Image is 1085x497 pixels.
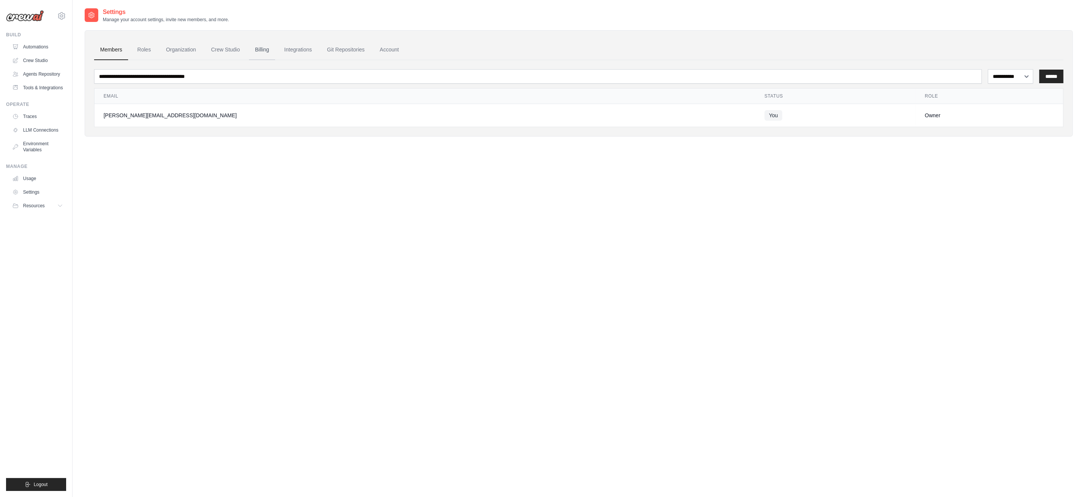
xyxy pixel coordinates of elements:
[249,40,275,60] a: Billing
[9,124,66,136] a: LLM Connections
[160,40,202,60] a: Organization
[755,89,916,104] th: Status
[131,40,157,60] a: Roles
[103,17,229,23] p: Manage your account settings, invite new members, and more.
[9,110,66,123] a: Traces
[9,41,66,53] a: Automations
[765,110,783,121] span: You
[34,481,48,488] span: Logout
[23,203,45,209] span: Resources
[6,101,66,107] div: Operate
[9,68,66,80] a: Agents Repository
[6,163,66,169] div: Manage
[94,89,755,104] th: Email
[103,8,229,17] h2: Settings
[104,112,746,119] div: [PERSON_NAME][EMAIL_ADDRESS][DOMAIN_NAME]
[925,112,1054,119] div: Owner
[321,40,371,60] a: Git Repositories
[94,40,128,60] a: Members
[9,186,66,198] a: Settings
[6,32,66,38] div: Build
[278,40,318,60] a: Integrations
[9,200,66,212] button: Resources
[9,172,66,185] a: Usage
[205,40,246,60] a: Crew Studio
[6,10,44,22] img: Logo
[916,89,1063,104] th: Role
[6,478,66,491] button: Logout
[374,40,405,60] a: Account
[9,82,66,94] a: Tools & Integrations
[9,54,66,67] a: Crew Studio
[9,138,66,156] a: Environment Variables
